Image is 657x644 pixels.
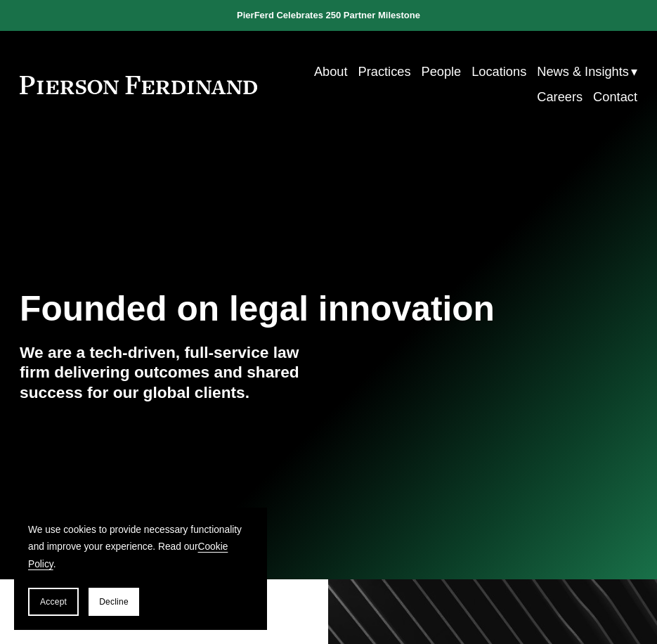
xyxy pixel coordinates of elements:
[314,59,348,84] a: About
[40,597,67,607] span: Accept
[537,60,629,84] span: News & Insights
[20,342,328,404] h4: We are a tech-driven, full-service law firm delivering outcomes and shared success for our global...
[471,59,526,84] a: Locations
[20,289,534,329] h1: Founded on legal innovation
[28,522,253,574] p: We use cookies to provide necessary functionality and improve your experience. Read our .
[28,588,79,616] button: Accept
[421,59,461,84] a: People
[14,508,267,630] section: Cookie banner
[537,59,637,84] a: folder dropdown
[537,85,583,110] a: Careers
[358,59,411,84] a: Practices
[99,597,129,607] span: Decline
[89,588,139,616] button: Decline
[593,85,637,110] a: Contact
